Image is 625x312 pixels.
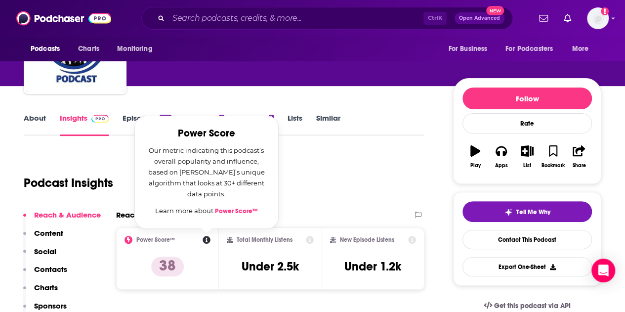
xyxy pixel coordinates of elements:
button: Follow [462,88,592,109]
span: Open Advanced [459,16,500,21]
img: Podchaser Pro [91,115,109,123]
span: Tell Me Why [516,208,550,216]
p: Social [34,247,56,256]
p: Content [34,228,63,238]
a: Power Score™ [215,207,258,215]
h2: Reach [116,210,139,220]
button: Reach & Audience [23,210,101,228]
button: Apps [488,139,514,175]
button: open menu [441,40,500,58]
span: Get this podcast via API [494,302,571,310]
div: 1 [219,115,224,122]
p: Contacts [34,265,67,274]
p: Learn more about [147,205,266,217]
span: New [486,6,504,15]
div: Play [470,163,481,169]
h2: Power Score [147,128,266,139]
button: Social [23,247,56,265]
a: Episodes418 [123,113,171,136]
button: open menu [24,40,73,58]
div: Rate [462,113,592,134]
div: List [523,163,531,169]
a: Similar [316,113,340,136]
span: Logged in as nicole.koremenos [587,7,609,29]
button: open menu [499,40,567,58]
button: open menu [110,40,165,58]
img: tell me why sparkle [504,208,512,216]
a: Reviews1 [185,113,224,136]
input: Search podcasts, credits, & more... [168,10,423,26]
h3: Under 2.5k [242,259,299,274]
button: Open AdvancedNew [455,12,504,24]
h2: New Episode Listens [340,236,394,243]
button: Play [462,139,488,175]
span: Podcasts [31,42,60,56]
div: Share [572,163,585,169]
p: 38 [151,257,184,276]
a: Show notifications dropdown [535,10,552,27]
span: For Podcasters [505,42,553,56]
a: Lists [288,113,302,136]
span: For Business [448,42,487,56]
p: Charts [34,283,58,292]
button: Export One-Sheet [462,257,592,276]
span: Charts [78,42,99,56]
h3: Under 1.2k [344,259,401,274]
a: Charts [72,40,105,58]
button: List [514,139,540,175]
button: tell me why sparkleTell Me Why [462,201,592,222]
h2: Power Score™ [136,236,175,243]
button: Content [23,228,63,247]
button: Charts [23,283,58,301]
a: InsightsPodchaser Pro [60,113,109,136]
span: Monitoring [117,42,152,56]
a: Show notifications dropdown [560,10,575,27]
p: Sponsors [34,301,67,311]
a: About [24,113,46,136]
h1: Podcast Insights [24,176,113,190]
div: 418 [160,115,171,122]
div: Open Intercom Messenger [591,259,615,282]
a: Credits1 [238,113,274,136]
h2: Total Monthly Listens [237,236,292,243]
div: Apps [495,163,508,169]
img: User Profile [587,7,609,29]
button: Share [566,139,592,175]
button: Show profile menu [587,7,609,29]
img: Podchaser - Follow, Share and Rate Podcasts [16,9,111,28]
p: Reach & Audience [34,210,101,220]
p: Our metric indicating this podcast’s overall popularity and influence, based on [PERSON_NAME]’s u... [147,145,266,199]
div: Bookmark [542,163,565,169]
span: More [572,42,589,56]
button: Contacts [23,265,67,283]
div: Search podcasts, credits, & more... [141,7,513,30]
button: Bookmark [540,139,566,175]
svg: Add a profile image [601,7,609,15]
div: 1 [269,115,274,122]
a: Contact This Podcast [462,230,592,249]
span: Ctrl K [423,12,447,25]
button: open menu [565,40,601,58]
